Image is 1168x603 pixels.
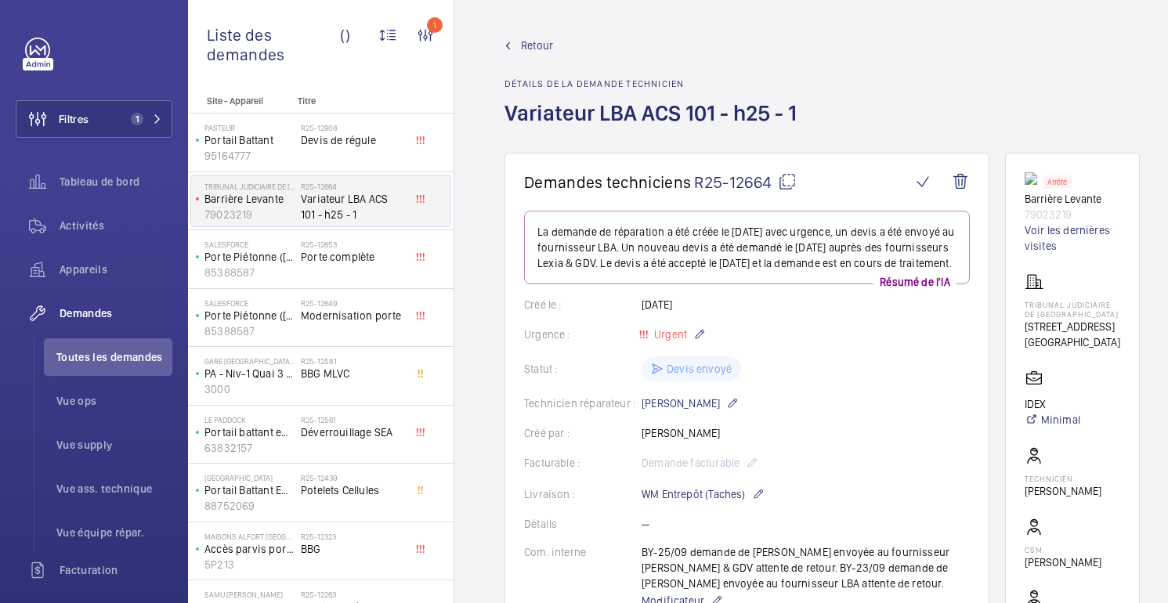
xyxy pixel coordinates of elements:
font: Retour [521,39,553,52]
font: Filtres [59,113,89,125]
font: Titre [298,96,316,107]
font: Vue ops [56,395,96,407]
font: [PERSON_NAME] [642,397,720,410]
font: 95164777 [204,150,251,162]
font: R25-12263 [301,590,336,599]
font: Tableau de bord [60,175,139,188]
font: Barrière Levante [204,193,284,205]
font: Demandes [60,307,113,320]
img: barrier_levante.svg [1025,172,1043,185]
font: Vue supply [56,439,113,451]
font: Site - Appareil [207,96,263,107]
font: Porte Piétonne ([GEOGRAPHIC_DATA]) [204,251,384,263]
font: Voir les dernières visites [1025,224,1110,252]
font: Minimal [1041,413,1080,426]
font: Portail battant entrée [204,426,306,439]
font: R25-12653 [301,240,337,249]
font: Barrière Levante [1025,193,1101,205]
font: () [340,25,350,45]
font: Appareils [60,263,107,276]
font: Gare [GEOGRAPHIC_DATA] Chessy - PA DOT [204,356,351,366]
font: R25-12439 [301,473,337,482]
font: Toutes les demandes [56,351,163,363]
font: [STREET_ADDRESS] [1025,320,1115,333]
font: Potelets Cellules [301,484,379,496]
font: Liste des demandes [207,25,285,64]
font: Urgent [654,328,687,341]
font: Portail Battant [204,134,273,146]
font: 5P213 [204,558,234,571]
font: IDEX [1025,398,1046,410]
font: Le Paddock [204,415,246,424]
font: BBG MLVC [301,367,349,380]
font: Facturation [60,564,118,576]
font: 3000 [204,383,230,395]
font: R25-12664 [301,182,337,191]
font: Pasteur [204,123,235,132]
font: MAISONS ALFORT [GEOGRAPHIC_DATA] [204,532,334,541]
button: Filtres1 [16,100,172,138]
font: Détails de la demande technicien [504,78,684,89]
font: R25-12323 [301,532,336,541]
font: BBG [301,543,321,555]
font: Accès parvis porte gauche [204,543,334,555]
font: CSM [1025,545,1043,554]
font: SAMU [PERSON_NAME] [204,590,283,599]
font: SALESFORCE [204,240,248,249]
font: Résumé de l'IA [880,276,950,288]
font: Activités [60,219,104,232]
font: La demande de réparation a été créée le [DATE] avec urgence, un devis a été envoyé au fournisseur... [537,226,954,269]
font: WM Entrepôt (Taches) [642,488,746,500]
font: TRIBUNAL JUDICIAIRE DE [GEOGRAPHIC_DATA] [1025,300,1119,319]
font: [PERSON_NAME] [1025,485,1101,497]
font: PA - Niv-1 Quai 3 Zone Eurostar - repère J - 008547K-P-2-94-0-28 [204,367,521,380]
font: Technicien [1025,474,1073,483]
font: Porte Piétonne ([GEOGRAPHIC_DATA]) [204,309,384,322]
font: Variateur LBA ACS 101 - h25 - 1 [301,193,388,221]
font: Porte complète [301,251,375,263]
font: Déverrouillage SEA [301,426,392,439]
font: 85388587 [204,266,255,279]
font: Portail Battant Entrée de Site [204,484,342,496]
font: 79023219 [204,208,252,221]
font: 1 [136,114,139,125]
font: R25-12649 [301,298,337,308]
font: 85388587 [204,325,255,338]
font: 88752069 [204,500,255,512]
font: R25-12908 [301,123,338,132]
a: Voir les dernières visites [1025,222,1120,254]
font: SALESFORCE [204,298,248,308]
font: [GEOGRAPHIC_DATA] [1025,336,1120,348]
font: R25-12561 [301,415,336,424]
font: [GEOGRAPHIC_DATA] [204,473,273,482]
font: 63832157 [204,442,252,454]
font: Demandes techniciens [524,172,691,192]
font: Variateur LBA ACS 101 - h25 - 1 [504,99,797,126]
font: TRIBUNAL JUDICIAIRE DE [GEOGRAPHIC_DATA] [204,182,356,191]
font: R25-12581 [301,356,337,366]
font: Modernisation porte [301,309,401,322]
font: Arrêté [1047,177,1068,186]
a: Minimal [1025,412,1080,428]
font: Vue équipe répar. [56,526,144,539]
font: [PERSON_NAME] [1025,556,1101,569]
font: R25-12664 [694,172,772,192]
font: Devis de régule [301,134,376,146]
font: 79023219 [1025,208,1072,221]
font: Vue ass. technique [56,482,152,495]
